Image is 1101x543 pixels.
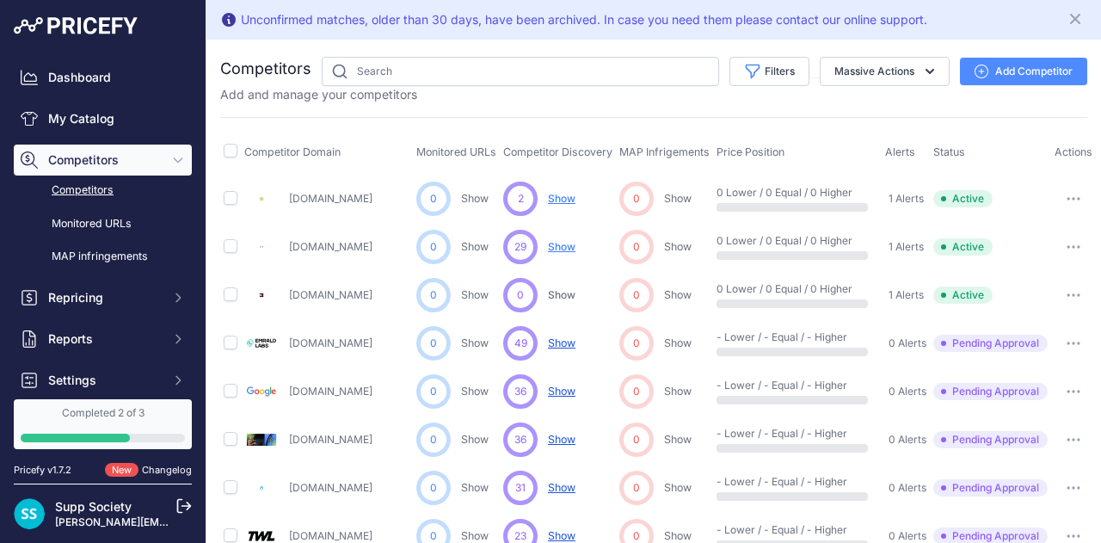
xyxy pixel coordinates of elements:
[430,191,437,207] span: 0
[717,282,827,296] p: 0 Lower / 0 Equal / 0 Higher
[14,399,192,449] a: Completed 2 of 3
[244,145,341,158] span: Competitor Domain
[889,481,926,495] span: 0 Alerts
[289,336,372,349] a: [DOMAIN_NAME]
[220,86,417,103] p: Add and manage your competitors
[220,57,311,81] h2: Competitors
[889,192,924,206] span: 1 Alerts
[289,288,372,301] a: [DOMAIN_NAME]
[717,379,827,392] p: - Lower / - Equal / - Higher
[633,191,640,207] span: 0
[889,336,926,350] span: 0 Alerts
[717,475,827,489] p: - Lower / - Equal / - Higher
[14,209,192,239] a: Monitored URLs
[518,191,524,207] span: 2
[619,145,710,158] span: MAP Infrigements
[960,58,1087,85] button: Add Competitor
[142,464,192,476] a: Changelog
[717,186,827,200] p: 0 Lower / 0 Equal / 0 Higher
[885,238,924,256] a: 1 Alerts
[885,145,915,158] span: Alerts
[289,192,372,205] a: [DOMAIN_NAME]
[430,384,437,399] span: 0
[633,336,640,351] span: 0
[48,372,161,389] span: Settings
[21,406,185,420] div: Completed 2 of 3
[14,17,138,34] img: Pricefy Logo
[664,433,692,446] a: Show
[717,523,827,537] p: - Lower / - Equal / - Higher
[48,289,161,306] span: Repricing
[14,62,192,93] a: Dashboard
[933,190,993,207] span: Active
[889,433,926,447] span: 0 Alerts
[14,176,192,206] a: Competitors
[14,463,71,478] div: Pricefy v1.7.2
[461,336,489,349] a: Show
[55,499,132,514] a: Supp Society
[289,481,372,494] a: [DOMAIN_NAME]
[548,240,575,253] span: Show
[889,240,924,254] span: 1 Alerts
[430,480,437,496] span: 0
[322,57,719,86] input: Search
[933,383,1048,400] span: Pending Approval
[461,481,489,494] a: Show
[933,479,1048,497] span: Pending Approval
[933,431,1048,448] span: Pending Approval
[430,336,437,351] span: 0
[430,239,437,255] span: 0
[461,288,489,301] a: Show
[1055,145,1092,158] span: Actions
[633,287,640,303] span: 0
[514,432,526,447] span: 36
[717,234,827,248] p: 0 Lower / 0 Equal / 0 Higher
[461,385,489,398] a: Show
[933,238,993,256] span: Active
[289,240,372,253] a: [DOMAIN_NAME]
[14,282,192,313] button: Repricing
[461,433,489,446] a: Show
[633,480,640,496] span: 0
[517,287,524,303] span: 0
[514,384,526,399] span: 36
[664,385,692,398] a: Show
[664,529,692,542] a: Show
[933,145,965,158] span: Status
[933,287,993,304] span: Active
[55,515,405,528] a: [PERSON_NAME][EMAIL_ADDRESS][PERSON_NAME][DOMAIN_NAME]
[14,324,192,355] button: Reports
[664,336,692,349] a: Show
[14,242,192,272] a: MAP infringements
[548,385,575,398] span: Show
[515,480,526,496] span: 31
[717,145,784,158] span: Price Position
[416,145,496,158] span: Monitored URLs
[430,432,437,447] span: 0
[289,433,372,446] a: [DOMAIN_NAME]
[820,57,950,86] button: Massive Actions
[548,336,575,349] span: Show
[289,385,372,398] a: [DOMAIN_NAME]
[885,190,924,207] a: 1 Alerts
[633,432,640,447] span: 0
[14,145,192,176] button: Competitors
[514,336,527,351] span: 49
[503,145,612,158] span: Competitor Discovery
[430,287,437,303] span: 0
[514,239,526,255] span: 29
[933,335,1048,352] span: Pending Approval
[548,192,575,205] span: Show
[889,288,924,302] span: 1 Alerts
[48,151,161,169] span: Competitors
[461,192,489,205] a: Show
[14,365,192,396] button: Settings
[14,103,192,134] a: My Catalog
[548,481,575,494] span: Show
[885,287,924,304] a: 1 Alerts
[889,385,926,398] span: 0 Alerts
[717,330,827,344] p: - Lower / - Equal / - Higher
[664,288,692,301] a: Show
[548,288,575,301] span: Show
[241,11,927,28] div: Unconfirmed matches, older than 30 days, have been archived. In case you need them please contact...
